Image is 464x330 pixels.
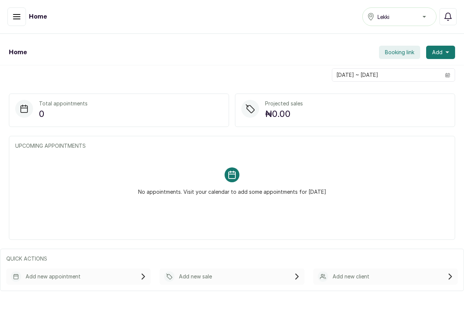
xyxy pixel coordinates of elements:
[179,273,212,280] p: Add new sale
[39,107,88,121] p: 0
[432,49,442,56] span: Add
[379,46,420,59] button: Booking link
[426,46,455,59] button: Add
[333,273,369,280] p: Add new client
[265,100,303,107] p: Projected sales
[29,12,47,21] h1: Home
[445,72,450,78] svg: calendar
[138,182,326,196] p: No appointments. Visit your calendar to add some appointments for [DATE]
[378,13,389,21] span: Lekki
[9,48,27,57] h1: Home
[265,107,303,121] p: ₦0.00
[15,142,449,150] p: UPCOMING APPOINTMENTS
[385,49,414,56] span: Booking link
[39,100,88,107] p: Total appointments
[332,69,441,81] input: Select date
[362,7,437,26] button: Lekki
[26,273,81,280] p: Add new appointment
[6,255,458,262] p: QUICK ACTIONS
